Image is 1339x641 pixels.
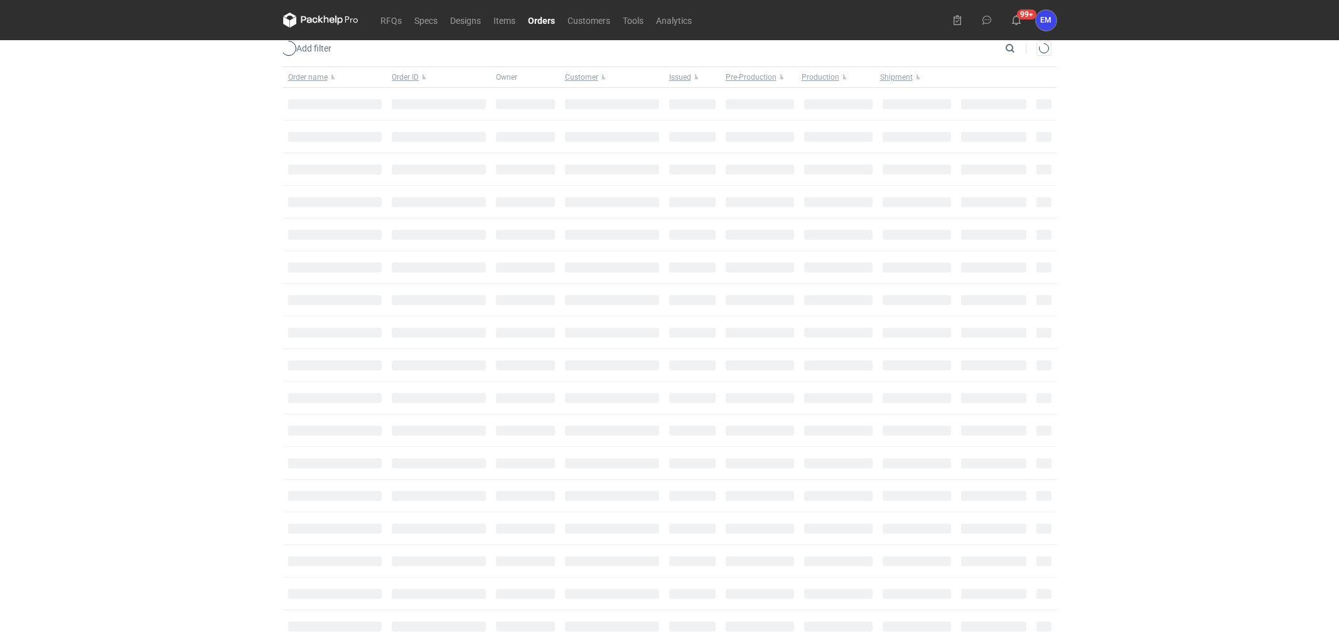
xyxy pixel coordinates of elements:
button: Pre-Production [721,67,799,87]
a: Orders [522,13,561,28]
a: Designs [444,13,487,28]
span: Issued [669,72,691,82]
button: EM [1036,10,1057,31]
button: Shipment [878,67,956,87]
a: Tools [616,13,650,28]
button: Customer [560,67,664,87]
span: Order name [288,72,328,82]
button: 99+ [1006,10,1026,30]
a: RFQs [374,13,408,28]
button: Order name [283,67,387,87]
div: Ewelina Macek [1036,10,1057,31]
button: Issued [664,67,721,87]
span: Owner [496,72,517,82]
button: Add filter [281,41,332,56]
span: Customer [565,72,598,82]
span: Pre-Production [726,72,777,82]
span: Order ID [392,72,419,82]
svg: Packhelp Pro [283,13,358,28]
a: Analytics [650,13,698,28]
span: Shipment [880,72,913,82]
span: Production [802,72,839,82]
input: Search [1003,41,1043,56]
a: Customers [561,13,616,28]
button: Order ID [387,67,491,87]
a: Specs [408,13,444,28]
button: Production [799,67,878,87]
a: Items [487,13,522,28]
span: Add filter [281,41,331,56]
